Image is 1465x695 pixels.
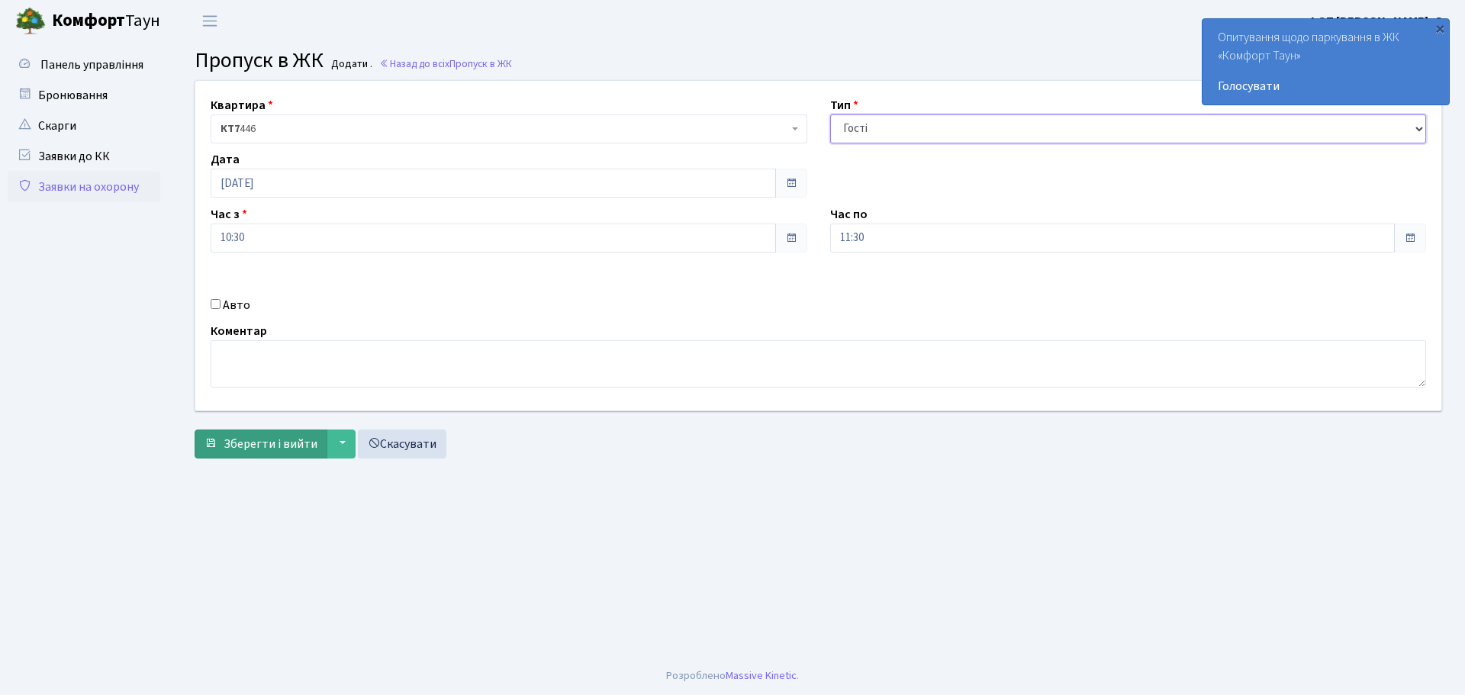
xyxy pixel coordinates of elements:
div: × [1432,21,1447,36]
span: Пропуск в ЖК [449,56,512,71]
span: Пропуск в ЖК [195,45,324,76]
button: Переключити навігацію [191,8,229,34]
a: Massive Kinetic [726,668,797,684]
a: Панель управління [8,50,160,80]
a: Бронювання [8,80,160,111]
label: Коментар [211,322,267,340]
a: Заявки на охорону [8,172,160,202]
label: Квартира [211,96,273,114]
label: Авто [223,296,250,314]
a: Заявки до КК [8,141,160,172]
a: Голосувати [1218,77,1434,95]
button: Зберегти і вийти [195,430,327,459]
div: Опитування щодо паркування в ЖК «Комфорт Таун» [1203,19,1449,105]
small: Додати . [328,58,372,71]
a: Назад до всіхПропуск в ЖК [379,56,512,71]
a: Скасувати [358,430,446,459]
b: ФОП [PERSON_NAME]. О. [1308,13,1447,30]
label: Тип [830,96,858,114]
b: КТ7 [221,121,240,137]
a: Скарги [8,111,160,141]
label: Дата [211,150,240,169]
a: ФОП [PERSON_NAME]. О. [1308,12,1447,31]
label: Час з [211,205,247,224]
b: Комфорт [52,8,125,33]
span: Панель управління [40,56,143,73]
span: <b>КТ7</b>&nbsp;&nbsp;&nbsp;446 [221,121,788,137]
span: <b>КТ7</b>&nbsp;&nbsp;&nbsp;446 [211,114,807,143]
span: Зберегти і вийти [224,436,317,452]
img: logo.png [15,6,46,37]
label: Час по [830,205,868,224]
div: Розроблено . [666,668,799,684]
span: Таун [52,8,160,34]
